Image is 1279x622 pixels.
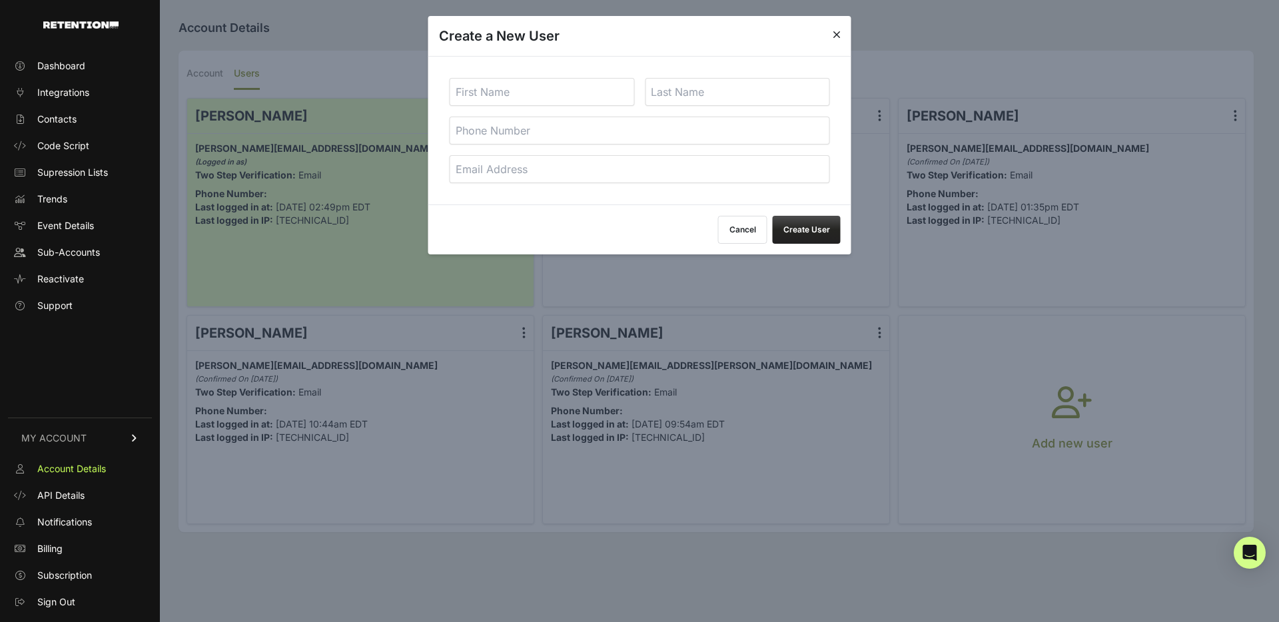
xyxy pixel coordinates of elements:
[37,515,92,529] span: Notifications
[645,78,830,106] input: Last Name
[8,162,152,183] a: Supression Lists
[718,216,767,244] button: Cancel
[37,219,94,232] span: Event Details
[450,117,830,145] input: Phone Number
[37,299,73,312] span: Support
[37,59,85,73] span: Dashboard
[37,86,89,99] span: Integrations
[37,595,75,609] span: Sign Out
[37,272,84,286] span: Reactivate
[37,113,77,126] span: Contacts
[37,246,100,259] span: Sub-Accounts
[37,462,106,475] span: Account Details
[773,216,841,244] button: Create User
[8,268,152,290] a: Reactivate
[21,432,87,445] span: MY ACCOUNT
[8,295,152,316] a: Support
[43,21,119,29] img: Retention.com
[450,155,830,183] input: Email Address
[8,55,152,77] a: Dashboard
[439,27,560,45] h3: Create a New User
[8,591,152,613] a: Sign Out
[37,139,89,153] span: Code Script
[8,82,152,103] a: Integrations
[8,458,152,479] a: Account Details
[8,215,152,236] a: Event Details
[8,242,152,263] a: Sub-Accounts
[37,489,85,502] span: API Details
[8,485,152,506] a: API Details
[8,418,152,458] a: MY ACCOUNT
[37,166,108,179] span: Supression Lists
[8,538,152,559] a: Billing
[8,109,152,130] a: Contacts
[8,135,152,156] a: Code Script
[1234,537,1266,569] div: Open Intercom Messenger
[8,511,152,533] a: Notifications
[37,569,92,582] span: Subscription
[450,78,635,106] input: First Name
[37,192,67,206] span: Trends
[8,565,152,586] a: Subscription
[8,188,152,210] a: Trends
[37,542,63,555] span: Billing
